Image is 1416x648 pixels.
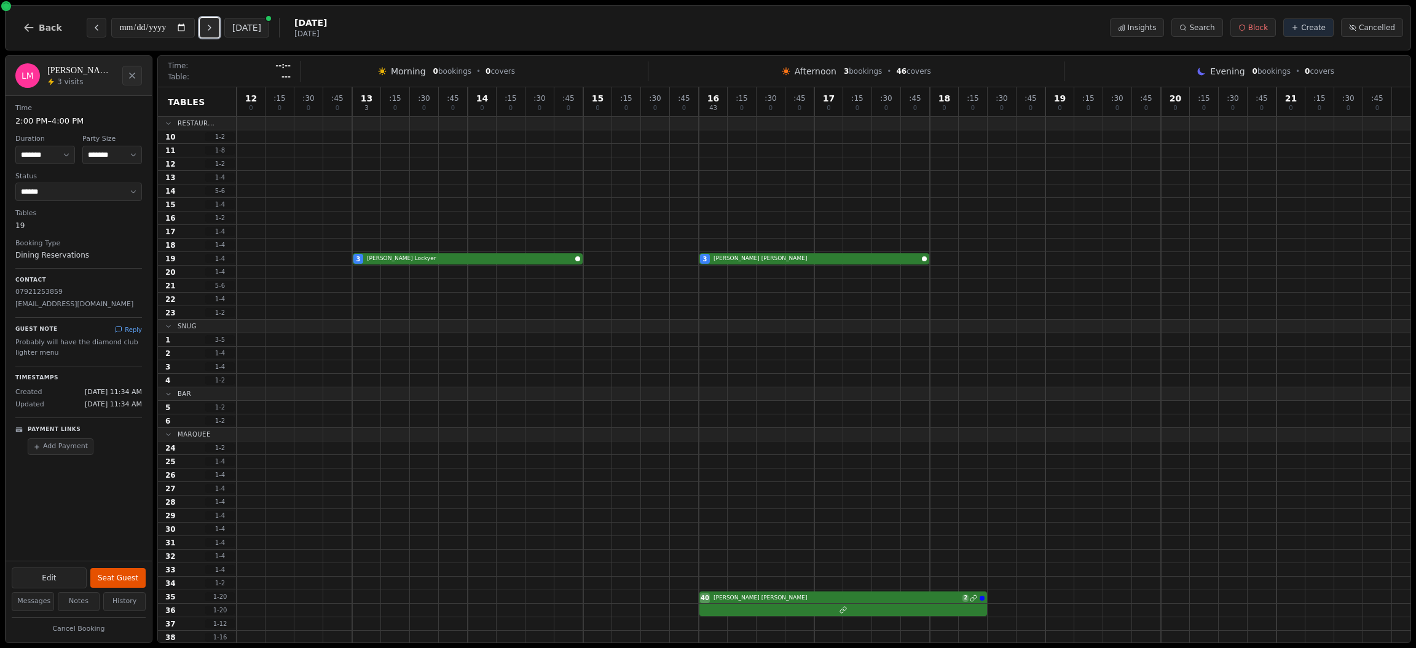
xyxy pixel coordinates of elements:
span: 1 - 4 [205,349,235,358]
span: : 15 [851,95,863,102]
span: 21 [165,281,176,291]
span: 1 - 4 [205,511,235,520]
span: 0 [682,105,686,111]
span: : 45 [1371,95,1383,102]
span: 1 - 8 [205,146,235,155]
span: 1 - 2 [205,159,235,168]
span: Bar [178,389,191,398]
span: 0 [433,67,438,76]
span: • [1296,66,1300,76]
span: 28 [165,497,176,507]
span: Afternoon [795,65,836,77]
span: Insights [1128,23,1157,33]
button: Previous day [87,18,106,38]
button: Notes [58,592,100,611]
span: 18 [938,94,950,103]
span: covers [896,66,930,76]
span: 19 [1054,94,1066,103]
span: 3 [844,67,849,76]
span: 0 [913,105,917,111]
span: 2 [165,349,170,358]
span: 0 [1305,67,1310,76]
span: : 15 [967,95,978,102]
span: Create [1301,23,1326,33]
button: Add Payment [28,438,93,455]
span: : 30 [418,95,430,102]
span: : 15 [1198,95,1209,102]
span: 10 [165,132,176,142]
span: Table: [168,72,189,82]
span: 1 - 4 [205,470,235,480]
span: Restaur... [178,119,214,128]
span: 18 [165,240,176,250]
span: 0 [1029,105,1032,111]
span: 0 [1058,105,1061,111]
dt: Status [15,172,142,182]
span: [DATE] 11:34 AM [85,400,142,410]
span: 1 - 4 [205,457,235,466]
span: 0 [769,105,773,111]
span: : 30 [880,95,892,102]
span: 1 [165,335,170,345]
span: : 30 [1342,95,1354,102]
span: 1 - 4 [205,524,235,534]
span: 0 [653,105,657,111]
span: 0 [509,105,513,111]
span: 3 [165,362,170,372]
h2: [PERSON_NAME] [PERSON_NAME] [47,65,115,77]
span: 14 [165,186,176,196]
span: 0 [1115,105,1119,111]
button: Search [1171,18,1222,37]
dt: Duration [15,134,75,144]
span: 1 - 4 [205,173,235,182]
span: 5 [165,403,170,413]
span: 5 - 6 [205,281,235,290]
span: [PERSON_NAME] [PERSON_NAME] [714,594,960,603]
span: Morning [391,65,426,77]
span: 0 [1253,67,1257,76]
span: 0 [538,105,541,111]
span: 6 [165,416,170,426]
span: 33 [165,565,176,575]
span: 1 - 4 [205,538,235,547]
span: 0 [422,105,426,111]
span: 1 - 2 [205,213,235,223]
dt: Tables [15,208,142,219]
span: 1 - 2 [205,308,235,317]
span: 26 [165,470,176,480]
span: 20 [1170,94,1181,103]
span: 0 [567,105,570,111]
span: 20 [165,267,176,277]
p: Guest Note [15,325,58,334]
span: 1 - 2 [205,132,235,141]
span: 1 - 4 [205,551,235,561]
span: bookings [1253,66,1291,76]
span: 3 [703,255,707,264]
button: Block [1230,18,1276,37]
span: 0 [393,105,397,111]
span: Snug [178,322,197,331]
span: : 45 [447,95,458,102]
span: : 45 [331,95,343,102]
span: 1 - 4 [205,565,235,574]
span: 3 - 5 [205,335,235,344]
span: : 45 [1140,95,1152,102]
span: 0 [942,105,946,111]
span: 0 [307,105,310,111]
span: 0 [798,105,801,111]
span: 0 [855,105,859,111]
span: : 15 [620,95,632,102]
span: : 45 [793,95,805,102]
button: Cancelled [1341,18,1403,37]
span: 17 [823,94,835,103]
span: 30 [165,524,176,534]
span: 31 [165,538,176,548]
p: Payment Links [28,425,81,434]
span: 0 [1202,105,1206,111]
span: [DATE] [294,17,327,29]
dd: 2:00 PM – 4:00 PM [15,115,142,127]
span: covers [486,66,515,76]
dt: Party Size [82,134,142,144]
span: 46 [896,67,907,76]
span: 13 [165,173,176,183]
